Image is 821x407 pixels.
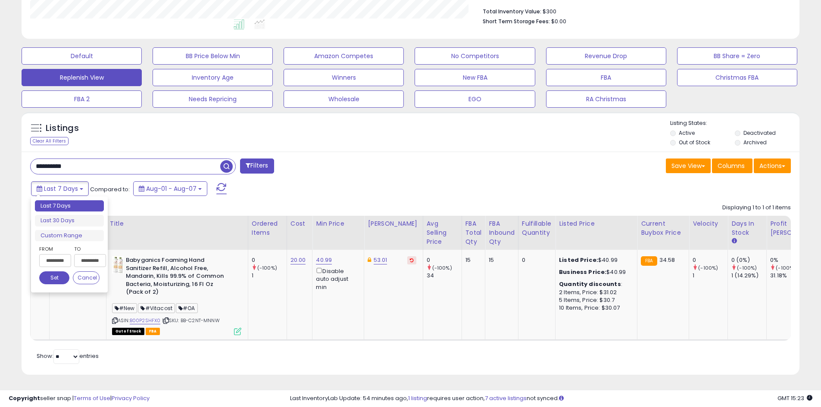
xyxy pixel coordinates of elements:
[743,139,767,146] label: Archived
[316,219,360,228] div: Min Price
[9,394,40,402] strong: Copyright
[30,137,69,145] div: Clear All Filters
[153,69,273,86] button: Inventory Age
[693,256,727,264] div: 0
[483,18,550,25] b: Short Term Storage Fees:
[489,219,515,246] div: FBA inbound Qty
[465,219,482,246] div: FBA Total Qty
[677,69,797,86] button: Christmas FBA
[693,272,727,280] div: 1
[489,256,512,264] div: 15
[133,181,207,196] button: Aug-01 - Aug-07
[415,90,535,108] button: EGO
[252,272,287,280] div: 1
[485,394,527,402] a: 7 active listings
[776,264,796,271] small: (-100%)
[126,256,231,298] b: Babyganics Foaming Hand Sanitizer Refill, Alcohol Free, Mandarin, Kills 99.9% of Common Bacteria,...
[176,303,198,313] span: #OA
[659,256,675,264] span: 34.58
[112,256,241,334] div: ASIN:
[252,256,287,264] div: 0
[153,90,273,108] button: Needs Repricing
[559,256,631,264] div: $40.99
[73,271,100,284] button: Cancel
[46,122,79,134] h5: Listings
[146,184,197,193] span: Aug-01 - Aug-07
[559,280,631,288] div: :
[408,394,427,402] a: 1 listing
[290,256,306,264] a: 20.00
[74,394,110,402] a: Terms of Use
[316,256,332,264] a: 40.99
[679,129,695,137] label: Active
[432,264,452,271] small: (-100%)
[693,219,724,228] div: Velocity
[731,256,766,264] div: 0 (0%)
[22,69,142,86] button: Replenish View
[240,158,274,174] button: Filters
[546,47,666,65] button: Revenue Drop
[284,47,404,65] button: Amazon Competes
[737,264,757,271] small: (-100%)
[666,158,711,173] button: Save View
[35,215,104,227] li: Last 30 Days
[374,256,387,264] a: 53.01
[712,158,752,173] button: Columns
[284,90,404,108] button: Wholesale
[677,47,797,65] button: BB Share = Zero
[415,69,535,86] button: New FBA
[559,268,606,276] b: Business Price:
[368,219,419,228] div: [PERSON_NAME]
[90,185,130,193] span: Compared to:
[559,304,631,312] div: 10 Items, Price: $30.07
[670,119,799,127] p: Listing States:
[162,317,220,324] span: | SKU: BB-C2NT-MNNW
[731,237,737,245] small: Days In Stock.
[483,6,784,16] li: $300
[138,303,175,313] span: #Vitacost
[483,8,541,15] b: Total Inventory Value:
[427,219,458,246] div: Avg Selling Price
[559,280,621,288] b: Quantity discounts
[546,90,666,108] button: RA Christmas
[754,158,791,173] button: Actions
[290,219,309,228] div: Cost
[559,296,631,304] div: 5 Items, Price: $30.7
[522,256,549,264] div: 0
[37,352,99,360] span: Show: entries
[44,184,78,193] span: Last 7 Days
[559,219,634,228] div: Listed Price
[112,394,150,402] a: Privacy Policy
[112,256,124,273] img: 41P2K9f9ZyL._SL40_.jpg
[290,395,812,403] div: Last InventoryLab Update: 54 minutes ago, requires user action, not synced.
[284,69,404,86] button: Winners
[31,181,89,196] button: Last 7 Days
[777,394,812,402] span: 2025-08-15 15:23 GMT
[698,264,718,271] small: (-100%)
[731,219,763,237] div: Days In Stock
[427,272,462,280] div: 34
[257,264,277,271] small: (-100%)
[559,268,631,276] div: $40.99
[316,266,357,291] div: Disable auto adjust min
[252,219,283,237] div: Ordered Items
[112,303,137,313] span: #New
[35,230,104,242] li: Custom Range
[415,47,535,65] button: No Competitors
[74,245,100,253] label: To
[39,271,69,284] button: Set
[35,200,104,212] li: Last 7 Days
[9,395,150,403] div: seller snap | |
[465,256,479,264] div: 15
[522,219,552,237] div: Fulfillable Quantity
[679,139,710,146] label: Out of Stock
[110,219,244,228] div: Title
[22,47,142,65] button: Default
[146,328,160,335] span: FBA
[641,219,685,237] div: Current Buybox Price
[22,90,142,108] button: FBA 2
[551,17,566,25] span: $0.00
[641,256,657,266] small: FBA
[112,328,144,335] span: All listings that are currently out of stock and unavailable for purchase on Amazon
[546,69,666,86] button: FBA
